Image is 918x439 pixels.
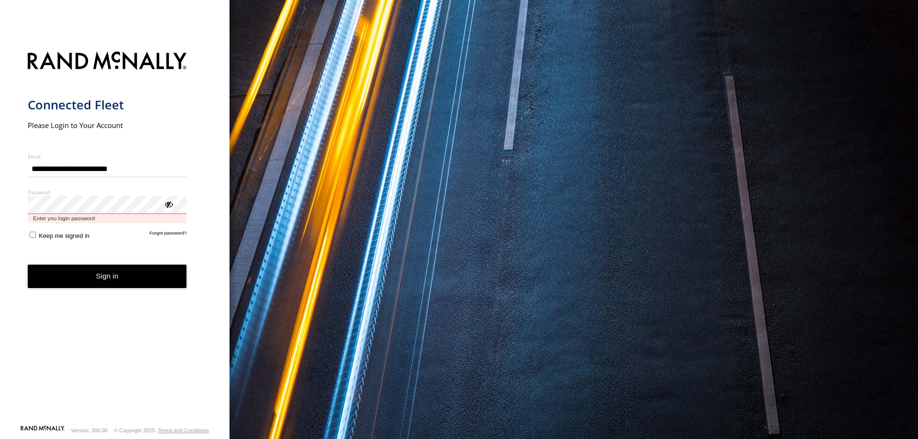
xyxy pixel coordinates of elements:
div: Version: 306.00 [71,428,108,433]
label: Email [28,153,187,160]
a: Terms and Conditions [158,428,209,433]
div: © Copyright 2025 - [114,428,209,433]
span: Keep me signed in [39,232,89,239]
h1: Connected Fleet [28,97,187,113]
label: Password [28,189,187,196]
h2: Please Login to Your Account [28,120,187,130]
div: ViewPassword [164,199,173,209]
a: Visit our Website [21,426,65,435]
input: Keep me signed in [30,232,36,238]
form: main [28,46,202,425]
span: Enter you login password [28,214,187,223]
a: Forgot password? [150,230,187,239]
button: Sign in [28,265,187,288]
img: Rand McNally [28,50,187,74]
